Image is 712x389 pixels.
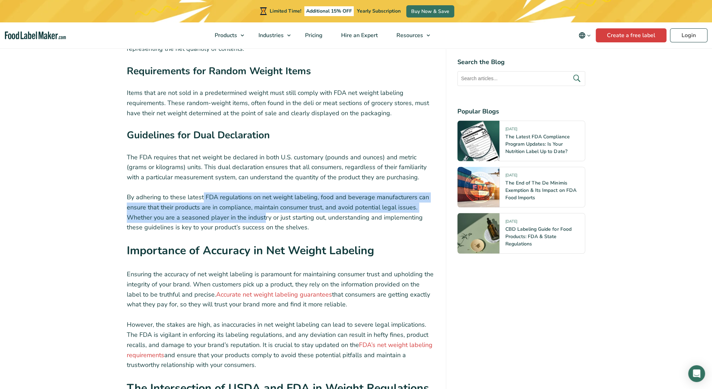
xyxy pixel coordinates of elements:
[127,243,374,258] strong: Importance of Accuracy in Net Weight Labeling
[505,219,517,227] span: [DATE]
[387,22,434,48] a: Resources
[505,126,517,134] span: [DATE]
[127,319,435,370] p: However, the stakes are high, as inaccuracies in net weight labeling can lead to severe legal imp...
[457,107,585,116] h4: Popular Blogs
[127,192,435,232] p: By adhering to these latest FDA regulations on net weight labeling, food and beverage manufacture...
[303,32,323,39] span: Pricing
[505,180,576,201] a: The End of The De Minimis Exemption & Its Impact on FDA Food Imports
[357,8,401,14] span: Yearly Subscription
[457,57,585,67] h4: Search the Blog
[304,6,354,16] span: Additional 15% OFF
[127,88,435,118] p: Items that are not sold in a predetermined weight must still comply with FDA net weight labeling ...
[127,128,270,142] strong: Guidelines for Dual Declaration
[256,32,284,39] span: Industries
[5,32,66,40] a: Food Label Maker homepage
[505,226,571,247] a: CBD Labeling Guide for Food Products: FDA & State Regulations
[127,152,435,182] p: The FDA requires that net weight be declared in both U.S. customary (pounds and ounces) and metri...
[332,22,386,48] a: Hire an Expert
[596,28,666,42] a: Create a free label
[127,64,311,78] strong: Requirements for Random Weight Items
[296,22,330,48] a: Pricing
[249,22,294,48] a: Industries
[339,32,379,39] span: Hire an Expert
[457,71,585,86] input: Search articles...
[574,28,596,42] button: Change language
[127,340,433,359] a: FDA’s net weight labeling requirements
[127,269,435,310] p: Ensuring the accuracy of net weight labeling is paramount for maintaining consumer trust and upho...
[394,32,424,39] span: Resources
[270,8,301,14] span: Limited Time!
[213,32,238,39] span: Products
[206,22,248,48] a: Products
[670,28,707,42] a: Login
[216,290,332,299] a: Accurate net weight labeling guarantees
[505,173,517,181] span: [DATE]
[688,365,705,382] div: Open Intercom Messenger
[505,133,569,155] a: The Latest FDA Compliance Program Updates: Is Your Nutrition Label Up to Date?
[406,5,454,18] a: Buy Now & Save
